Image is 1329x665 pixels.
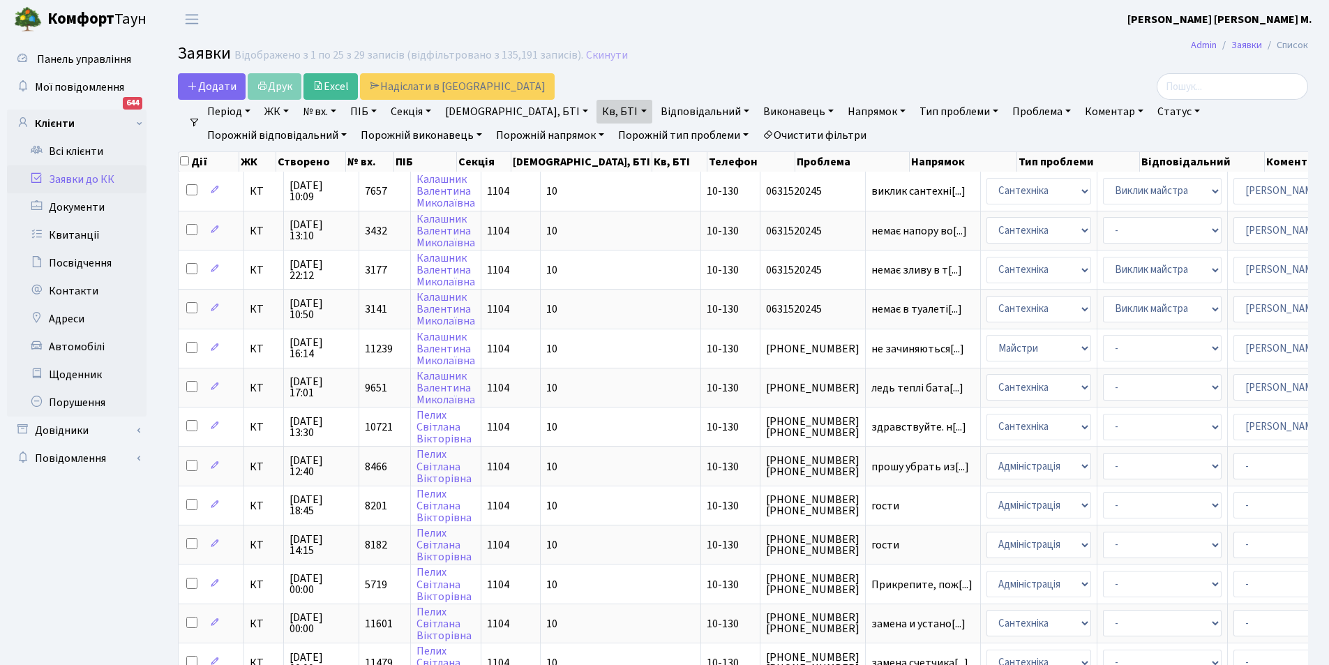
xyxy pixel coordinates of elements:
th: Тип проблеми [1017,152,1140,172]
li: Список [1262,38,1308,53]
span: КТ [250,186,278,197]
a: Порожній напрямок [490,124,610,147]
b: Комфорт [47,8,114,30]
span: КТ [250,500,278,511]
span: 8182 [365,537,387,553]
th: ПІБ [394,152,457,172]
th: Дії [179,152,239,172]
span: [PHONE_NUMBER] [PHONE_NUMBER] [766,455,859,477]
span: [PHONE_NUMBER] [PHONE_NUMBER] [766,573,859,595]
span: виклик сантехні[...] [871,184,966,199]
span: 3432 [365,223,387,239]
span: прошу убрать из[...] [871,459,969,475]
span: [PHONE_NUMBER] [766,343,859,354]
span: гости [871,539,975,551]
span: [PHONE_NUMBER] [PHONE_NUMBER] [766,416,859,438]
a: Проблема [1007,100,1076,124]
a: Заявки [1231,38,1262,52]
span: не зачиняються[...] [871,341,964,357]
a: Посвідчення [7,249,147,277]
button: Переключити навігацію [174,8,209,31]
span: [DATE] 12:40 [290,455,353,477]
span: [DATE] 18:45 [290,494,353,516]
span: 0631520245 [766,264,859,276]
span: КТ [250,304,278,315]
span: 7657 [365,184,387,199]
a: Секція [385,100,437,124]
span: 11239 [365,341,393,357]
a: Додати [178,73,246,100]
span: Мої повідомлення [35,80,124,95]
span: КТ [250,461,278,472]
span: 1104 [487,262,509,278]
th: Телефон [707,152,795,172]
a: Довідники [7,417,147,444]
a: Всі клієнти [7,137,147,165]
a: Очистити фільтри [757,124,872,147]
span: 10-130 [707,419,739,435]
a: ПелихСвітланаВікторівна [416,604,472,643]
a: КалашникВалентинаМиколаївна [416,290,475,329]
span: 10 [546,537,557,553]
span: КТ [250,618,278,629]
span: 11601 [365,616,393,632]
span: КТ [250,579,278,590]
span: [DATE] 00:00 [290,612,353,634]
span: [DATE] 13:10 [290,219,353,241]
a: КалашникВалентинаМиколаївна [416,172,475,211]
th: Кв, БТІ [652,152,707,172]
img: logo.png [14,6,42,33]
a: ПелихСвітланаВікторівна [416,525,472,565]
th: № вх. [346,152,394,172]
span: ледь теплі бата[...] [871,380,963,396]
span: Панель управління [37,52,131,67]
b: [PERSON_NAME] [PERSON_NAME] М. [1127,12,1312,27]
div: Відображено з 1 по 25 з 29 записів (відфільтровано з 135,191 записів). [234,49,583,62]
span: Таун [47,8,147,31]
span: 0631520245 [766,186,859,197]
a: Admin [1191,38,1217,52]
span: 10 [546,301,557,317]
span: немає напору во[...] [871,223,967,239]
span: 10 [546,498,557,514]
span: 10-130 [707,577,739,592]
span: здравствуйте. н[...] [871,419,966,435]
a: Тип проблеми [914,100,1004,124]
a: Автомобілі [7,333,147,361]
a: Коментар [1079,100,1149,124]
a: Період [202,100,256,124]
a: Квитанції [7,221,147,249]
a: Щоденник [7,361,147,389]
span: [DATE] 00:00 [290,573,353,595]
a: Виконавець [758,100,839,124]
span: 10 [546,341,557,357]
input: Пошук... [1157,73,1308,100]
span: [DATE] 22:12 [290,259,353,281]
th: Напрямок [910,152,1018,172]
span: 10-130 [707,262,739,278]
span: 1104 [487,301,509,317]
a: Контакти [7,277,147,305]
span: 1104 [487,223,509,239]
a: Відповідальний [655,100,755,124]
span: [PHONE_NUMBER] [766,382,859,394]
span: 10-130 [707,184,739,199]
a: Порожній відповідальний [202,124,352,147]
th: [DEMOGRAPHIC_DATA], БТІ [511,152,652,172]
span: 10 [546,262,557,278]
span: 9651 [365,380,387,396]
a: Порожній тип проблеми [613,124,754,147]
span: немає в туалеті[...] [871,301,962,317]
a: КалашникВалентинаМиколаївна [416,368,475,408]
a: ПелихСвітланаВікторівна [416,408,472,447]
span: 10-130 [707,459,739,475]
a: Заявки до КК [7,165,147,193]
span: КТ [250,421,278,433]
span: КТ [250,225,278,237]
span: КТ [250,539,278,551]
span: 10 [546,419,557,435]
a: Адреси [7,305,147,333]
span: 10 [546,380,557,396]
span: КТ [250,382,278,394]
a: Напрямок [842,100,911,124]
